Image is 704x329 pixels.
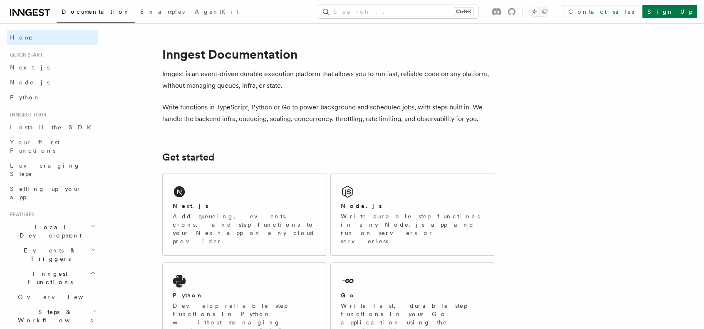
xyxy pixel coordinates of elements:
[7,243,98,266] button: Events & Triggers
[454,7,473,16] kbd: Ctrl+K
[7,135,98,158] a: Your first Functions
[10,79,50,86] span: Node.js
[62,8,130,15] span: Documentation
[57,2,135,23] a: Documentation
[7,120,98,135] a: Install the SDK
[10,94,40,101] span: Python
[7,158,98,181] a: Leveraging Steps
[10,124,96,131] span: Install the SDK
[15,308,93,324] span: Steps & Workflows
[7,60,98,75] a: Next.js
[7,52,43,58] span: Quick start
[162,151,214,163] a: Get started
[162,101,495,125] p: Write functions in TypeScript, Python or Go to power background and scheduled jobs, with steps bu...
[563,5,639,18] a: Contact sales
[162,47,495,62] h1: Inngest Documentation
[140,8,185,15] span: Examples
[7,270,90,286] span: Inngest Functions
[190,2,244,22] a: AgentKit
[341,202,382,210] h2: Node.js
[642,5,697,18] a: Sign Up
[10,186,82,200] span: Setting up your app
[10,33,33,42] span: Home
[173,212,317,245] p: Add queueing, events, crons, and step functions to your Next app on any cloud provider.
[162,173,327,256] a: Next.jsAdd queueing, events, crons, and step functions to your Next app on any cloud provider.
[7,246,91,263] span: Events & Triggers
[162,68,495,92] p: Inngest is an event-driven durable execution platform that allows you to run fast, reliable code ...
[10,139,59,154] span: Your first Functions
[318,5,478,18] button: Search...Ctrl+K
[173,291,203,299] h2: Python
[7,266,98,289] button: Inngest Functions
[7,111,47,118] span: Inngest tour
[7,211,35,218] span: Features
[15,289,98,304] a: Overview
[7,181,98,205] a: Setting up your app
[341,291,356,299] h2: Go
[330,173,495,256] a: Node.jsWrite durable step functions in any Node.js app and run on servers or serverless.
[529,7,549,17] button: Toggle dark mode
[7,220,98,243] button: Local Development
[15,304,98,328] button: Steps & Workflows
[7,90,98,105] a: Python
[7,223,91,240] span: Local Development
[7,30,98,45] a: Home
[7,75,98,90] a: Node.js
[10,64,50,71] span: Next.js
[10,162,80,177] span: Leveraging Steps
[195,8,239,15] span: AgentKit
[18,294,104,300] span: Overview
[173,202,208,210] h2: Next.js
[341,212,485,245] p: Write durable step functions in any Node.js app and run on servers or serverless.
[135,2,190,22] a: Examples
